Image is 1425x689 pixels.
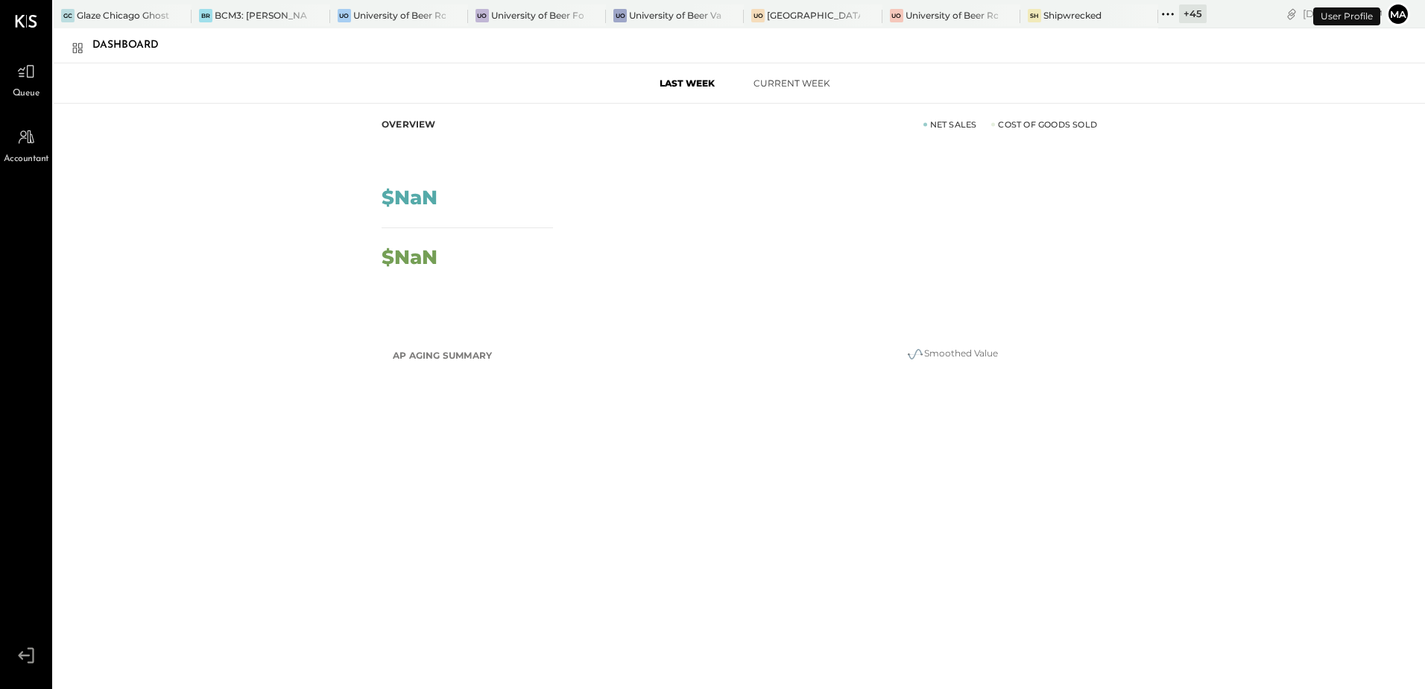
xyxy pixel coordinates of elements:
[215,9,307,22] div: BCM3: [PERSON_NAME] Westside Grill
[77,9,169,22] div: Glaze Chicago Ghost - West River Rice LLC
[1179,4,1207,23] div: + 45
[613,9,627,22] div: Uo
[739,71,844,95] button: Current Week
[890,9,903,22] div: Uo
[353,9,446,22] div: University of Beer Roseville
[13,87,40,101] span: Queue
[1313,7,1380,25] div: User Profile
[1386,2,1410,26] button: ma
[491,9,584,22] div: University of Beer Folsom
[1,123,51,166] a: Accountant
[1043,9,1102,22] div: Shipwrecked
[393,342,492,369] h2: AP Aging Summary
[92,34,174,57] div: Dashboard
[4,153,49,166] span: Accountant
[382,248,437,267] div: $NaN
[767,9,859,22] div: [GEOGRAPHIC_DATA][US_STATE]
[1,57,51,101] a: Queue
[382,119,436,130] div: Overview
[1303,7,1383,21] div: [DATE]
[1028,9,1041,22] div: Sh
[61,9,75,22] div: GC
[923,119,977,130] div: Net Sales
[475,9,489,22] div: Uo
[906,9,998,22] div: University of Beer Rocklin
[1284,6,1299,22] div: copy link
[991,119,1097,130] div: Cost of Goods Sold
[635,71,739,95] button: Last Week
[751,9,765,22] div: Uo
[338,9,351,22] div: Uo
[199,9,212,22] div: BR
[629,9,721,22] div: University of Beer Vacaville
[803,345,1101,363] div: Smoothed Value
[382,188,437,207] div: $NaN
